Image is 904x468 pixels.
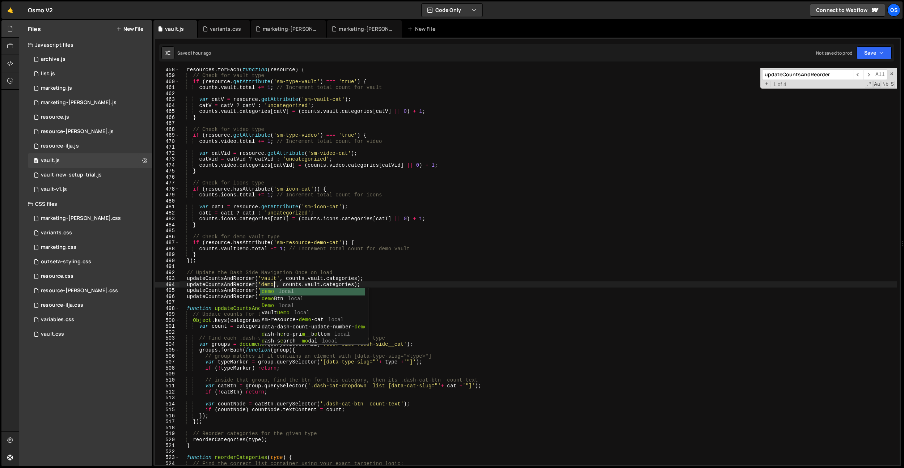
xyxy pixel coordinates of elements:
[155,109,179,115] div: 465
[155,210,179,216] div: 482
[155,73,179,79] div: 459
[41,99,117,106] div: marketing-[PERSON_NAME].js
[263,25,317,33] div: marketing-[PERSON_NAME].css
[41,259,91,265] div: outseta-styling.css
[155,174,179,180] div: 476
[28,226,152,240] div: 16596/45511.css
[19,197,152,211] div: CSS files
[155,127,179,133] div: 468
[155,419,179,425] div: 517
[155,186,179,192] div: 478
[155,79,179,85] div: 460
[155,120,179,127] div: 467
[41,302,83,309] div: resource-ilja.css
[882,81,889,88] span: Whole Word Search
[155,252,179,258] div: 489
[41,172,102,178] div: vault-new-setup-trial.js
[155,264,179,270] div: 491
[155,216,179,222] div: 483
[155,168,179,174] div: 475
[155,431,179,437] div: 519
[155,162,179,169] div: 474
[155,288,179,294] div: 495
[116,26,143,32] button: New File
[190,50,211,56] div: 1 hour ago
[863,69,873,80] span: ​
[853,69,863,80] span: ​
[155,132,179,139] div: 469
[28,269,152,284] div: 16596/46199.css
[155,461,179,467] div: 524
[890,81,895,88] span: Search In Selection
[155,365,179,371] div: 508
[155,97,179,103] div: 463
[155,329,179,336] div: 502
[155,240,179,246] div: 487
[28,153,152,168] div: 16596/45133.js
[770,81,789,88] span: 1 of 4
[155,180,179,186] div: 477
[41,157,60,164] div: vault.js
[28,25,41,33] h2: Files
[865,81,873,88] span: RegExp Search
[41,71,55,77] div: list.js
[41,331,64,337] div: vault.css
[873,69,887,80] span: Alt-Enter
[19,38,152,52] div: Javascript files
[41,244,76,251] div: marketing.css
[155,139,179,145] div: 470
[155,85,179,91] div: 461
[28,6,53,14] div: Osmo V2
[28,110,152,124] div: 16596/46183.js
[155,437,179,443] div: 520
[41,215,121,222] div: marketing-[PERSON_NAME].css
[155,299,179,306] div: 497
[810,4,885,17] a: Connect to Webflow
[210,25,241,33] div: variants.css
[28,284,152,298] div: 16596/46196.css
[155,204,179,210] div: 481
[155,425,179,431] div: 518
[155,276,179,282] div: 493
[155,353,179,359] div: 506
[155,383,179,389] div: 511
[41,114,69,120] div: resource.js
[155,359,179,365] div: 507
[155,198,179,204] div: 480
[28,255,152,269] div: 16596/45156.css
[155,323,179,329] div: 501
[177,50,211,56] div: Saved
[41,143,79,149] div: resource-ilja.js
[155,228,179,234] div: 485
[28,240,152,255] div: 16596/45446.css
[422,4,482,17] button: Code Only
[155,347,179,353] div: 505
[1,1,19,19] a: 🤙
[873,81,881,88] span: CaseSensitive Search
[28,67,152,81] div: 16596/45151.js
[155,335,179,341] div: 503
[155,449,179,455] div: 522
[28,81,152,95] div: 16596/45422.js
[155,144,179,150] div: 471
[763,81,770,88] span: Toggle Replace mode
[28,182,152,197] div: 16596/45132.js
[887,4,900,17] a: Os
[41,128,114,135] div: resource-[PERSON_NAME].js
[28,52,152,67] div: 16596/46210.js
[857,46,892,59] button: Save
[339,25,393,33] div: marketing-[PERSON_NAME].js
[155,234,179,240] div: 486
[155,318,179,324] div: 500
[28,124,152,139] div: 16596/46194.js
[155,294,179,300] div: 496
[155,150,179,157] div: 472
[28,95,152,110] div: 16596/45424.js
[28,327,152,341] div: 16596/45153.css
[41,230,72,236] div: variants.css
[41,85,72,92] div: marketing.js
[155,401,179,407] div: 514
[155,407,179,413] div: 515
[155,222,179,228] div: 484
